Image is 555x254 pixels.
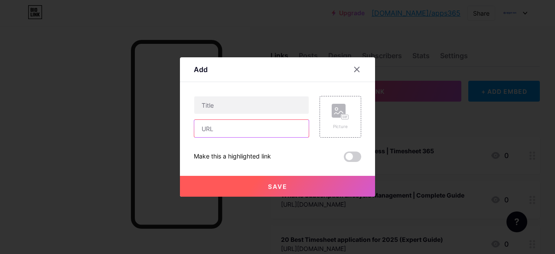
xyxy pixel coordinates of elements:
[194,64,208,75] div: Add
[180,176,375,197] button: Save
[194,120,309,137] input: URL
[194,96,309,114] input: Title
[332,123,349,130] div: Picture
[268,183,287,190] span: Save
[194,152,271,162] div: Make this a highlighted link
